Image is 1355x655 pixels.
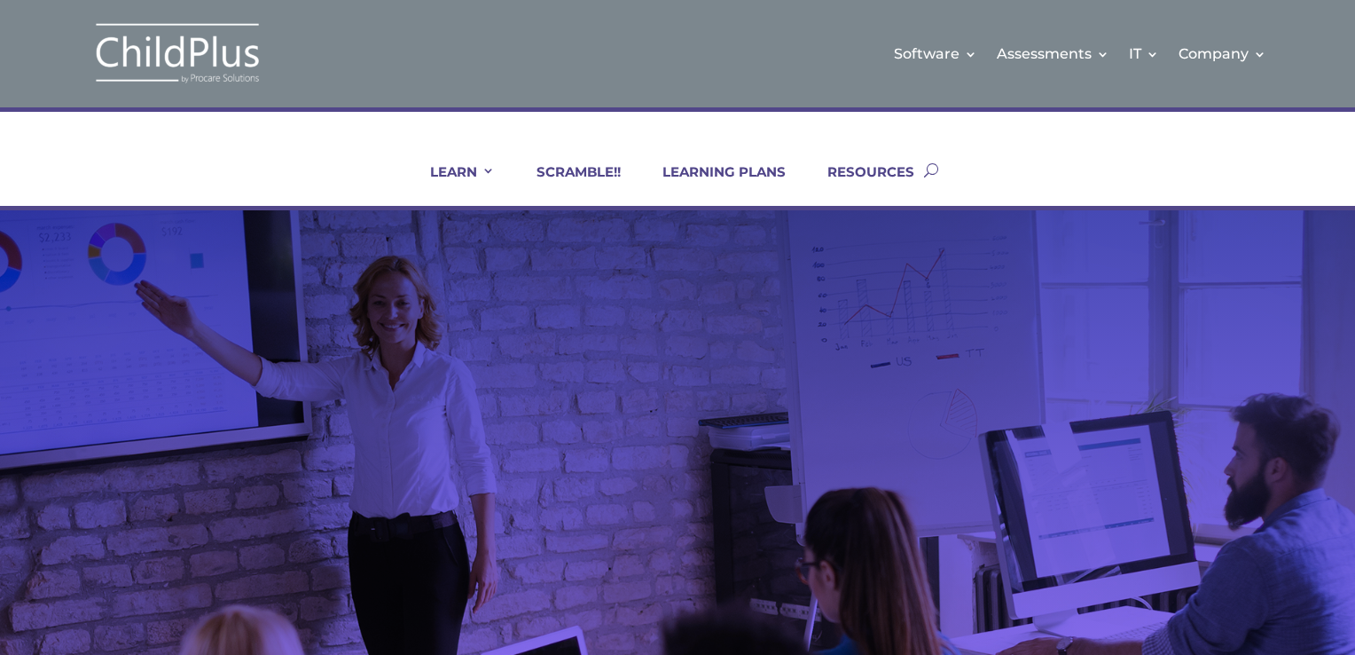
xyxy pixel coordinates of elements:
a: SCRAMBLE!! [514,163,621,206]
a: Assessments [997,18,1109,90]
a: LEARNING PLANS [640,163,786,206]
a: Company [1179,18,1266,90]
a: IT [1129,18,1159,90]
a: Software [894,18,977,90]
a: RESOURCES [805,163,914,206]
a: LEARN [408,163,495,206]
